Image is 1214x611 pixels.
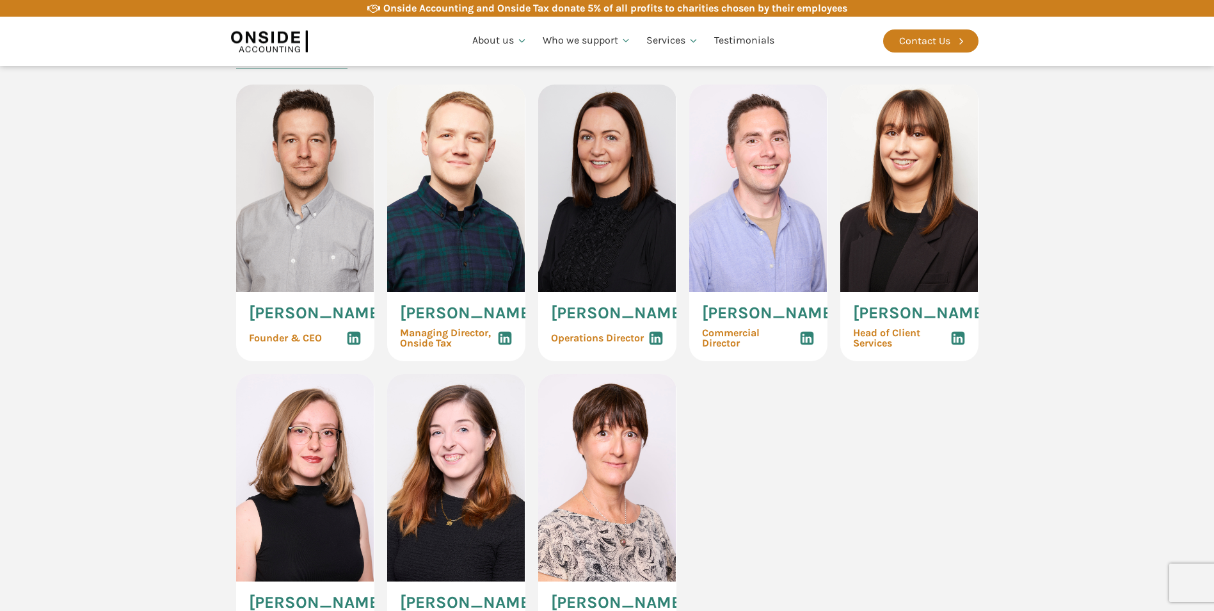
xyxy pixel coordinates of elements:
[551,305,687,322] span: [PERSON_NAME]
[883,29,978,53] a: Contact Us
[853,305,989,322] span: [PERSON_NAME]
[551,594,687,611] span: [PERSON_NAME]
[551,333,644,343] span: Operations Director
[249,333,322,343] span: Founder & CEO
[249,594,385,611] span: [PERSON_NAME]
[535,19,639,63] a: Who we support
[249,305,385,322] span: [PERSON_NAME]
[400,594,536,611] span: [PERSON_NAME]
[231,26,308,56] img: Onside Accounting
[465,19,535,63] a: About us
[702,328,799,348] span: Commercial Director
[400,305,536,322] span: [PERSON_NAME]
[899,33,950,49] div: Contact Us
[707,19,782,63] a: Testimonials
[639,19,707,63] a: Services
[702,305,838,322] span: [PERSON_NAME]
[400,328,491,348] span: Managing Director, Onside Tax
[853,328,950,348] span: Head of Client Services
